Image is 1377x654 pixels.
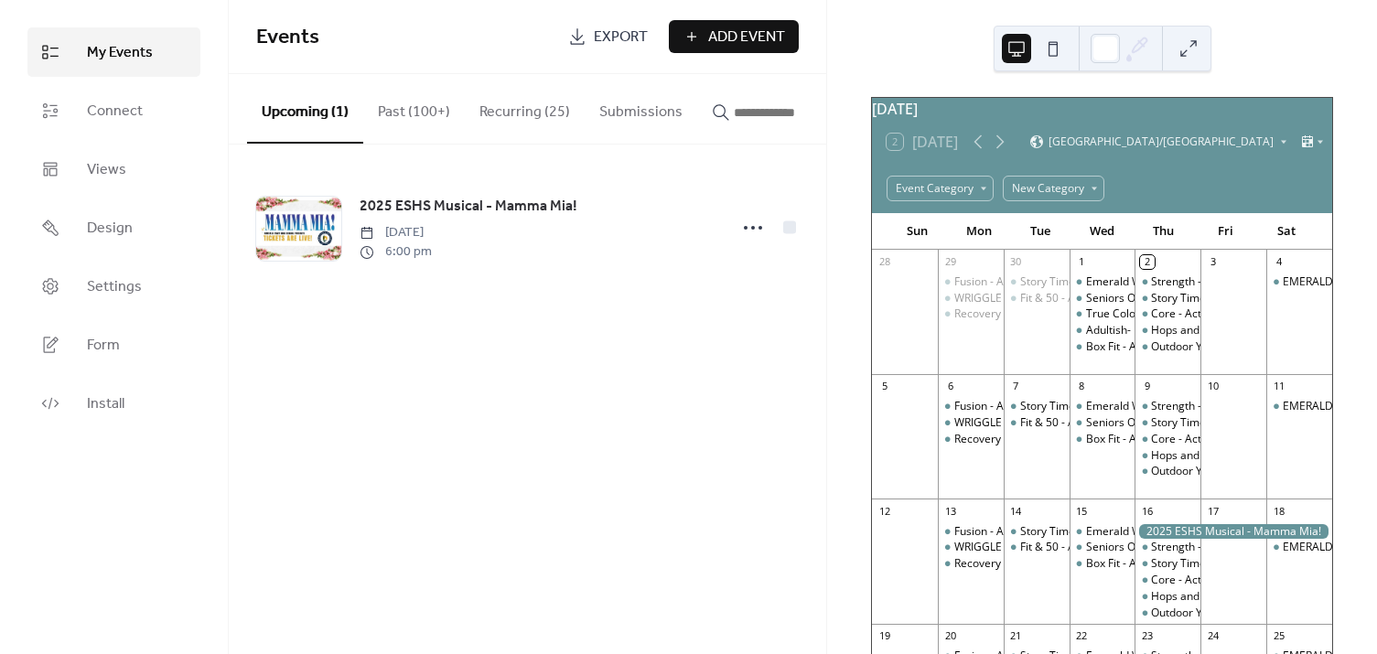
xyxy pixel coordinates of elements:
[1135,448,1200,464] div: Hops and Vines Tapas Bar Tech-no Thursday’s
[1009,629,1023,643] div: 21
[27,145,200,194] a: Views
[1135,399,1200,414] div: Strength - Activ8 Group Training Session
[1075,629,1089,643] div: 22
[1151,432,1338,447] div: Core - Activ8 Group Training Session
[1020,399,1166,414] div: Story Time - Emerald Library
[360,195,577,219] a: 2025 ESHS Musical - Mamma Mia!
[87,42,153,64] span: My Events
[954,399,1149,414] div: Fusion - Activ8 Group Training Session
[27,86,200,135] a: Connect
[1004,415,1070,431] div: Fit & 50 - Activate
[594,27,648,48] span: Export
[1256,213,1318,250] div: Sat
[938,415,1004,431] div: WRIGGLE & RHYME - EMERALD LIBRARY
[1086,323,1191,338] div: Adultish- Headspace
[1086,524,1207,540] div: Emerald Walking Group
[1020,415,1109,431] div: Fit & 50 - Activate
[938,274,1004,290] div: Fusion - Activ8 Group Training Session
[1135,432,1200,447] div: Core - Activ8 Group Training Session
[1070,291,1135,306] div: Seniors Only Session - The Social Hub
[938,306,1004,322] div: Recovery - Activ8 Group Training Session
[1135,573,1200,588] div: Core - Activ8 Group Training Session
[1206,380,1220,393] div: 10
[247,74,363,144] button: Upcoming (1)
[1070,399,1135,414] div: Emerald Walking Group
[1135,323,1200,338] div: Hops and Vines Tapas Bar Tech-no Thursday’s
[954,274,1149,290] div: Fusion - Activ8 Group Training Session
[1070,306,1135,322] div: True Colours- Headspace
[938,432,1004,447] div: Recovery - Activ8 Group Training Session
[1194,213,1255,250] div: Fri
[1071,213,1133,250] div: Wed
[954,432,1163,447] div: Recovery - Activ8 Group Training Session
[669,20,799,53] button: Add Event
[1151,339,1334,355] div: Outdoor Yoga with [PERSON_NAME]
[1133,213,1194,250] div: Thu
[1070,415,1135,431] div: Seniors Only Session - The Social Hub
[1135,589,1200,605] div: Hops and Vines Tapas Bar Tech-no Thursday’s
[1009,255,1023,269] div: 30
[1151,606,1334,621] div: Outdoor Yoga with [PERSON_NAME]
[87,276,142,298] span: Settings
[954,524,1149,540] div: Fusion - Activ8 Group Training Session
[87,159,126,181] span: Views
[943,504,957,518] div: 13
[1140,380,1154,393] div: 9
[1151,540,1357,555] div: Strength - Activ8 Group Training Session
[1206,504,1220,518] div: 17
[360,223,432,242] span: [DATE]
[1086,415,1277,431] div: Seniors Only Session - The Social Hub
[1151,274,1357,290] div: Strength - Activ8 Group Training Session
[1004,399,1070,414] div: Story Time - Emerald Library
[948,213,1009,250] div: Mon
[1004,274,1070,290] div: Story Time - Emerald Library
[256,17,319,58] span: Events
[1135,415,1200,431] div: Story Time - Emerald Library
[1151,399,1357,414] div: Strength - Activ8 Group Training Session
[1009,504,1023,518] div: 14
[1135,540,1200,555] div: Strength - Activ8 Group Training Session
[1070,339,1135,355] div: Box Fit - Activ8 Group Training Session
[1004,291,1070,306] div: Fit & 50 - Activate
[87,101,143,123] span: Connect
[938,291,1004,306] div: WRIGGLE & RHYME - EMERALD LIBRARY
[1151,556,1296,572] div: Story Time - Emerald Library
[954,540,1157,555] div: WRIGGLE & RHYME - EMERALD LIBRARY
[1070,556,1135,572] div: Box Fit - Activ8 Group Training Session
[1070,323,1135,338] div: Adultish- Headspace
[877,255,891,269] div: 28
[872,98,1332,120] div: [DATE]
[27,27,200,77] a: My Events
[1206,629,1220,643] div: 24
[1266,274,1332,290] div: EMERALD PARKRUN
[1151,464,1334,479] div: Outdoor Yoga with [PERSON_NAME]
[1009,380,1023,393] div: 7
[1272,255,1286,269] div: 4
[1266,399,1332,414] div: EMERALD PARKRUN
[360,242,432,262] span: 6:00 pm
[1135,556,1200,572] div: Story Time - Emerald Library
[1075,504,1089,518] div: 15
[938,556,1004,572] div: Recovery - Activ8 Group Training Session
[1004,524,1070,540] div: Story Time - Emerald Library
[708,27,785,48] span: Add Event
[87,335,120,357] span: Form
[954,306,1163,322] div: Recovery - Activ8 Group Training Session
[1135,524,1332,540] div: 2025 ESHS Musical - Mamma Mia!
[938,540,1004,555] div: WRIGGLE & RHYME - EMERALD LIBRARY
[27,320,200,370] a: Form
[1135,606,1200,621] div: Outdoor Yoga with Kelly - Emerald
[465,74,585,142] button: Recurring (25)
[1070,540,1135,555] div: Seniors Only Session - The Social Hub
[1020,291,1109,306] div: Fit & 50 - Activate
[943,255,957,269] div: 29
[363,74,465,142] button: Past (100+)
[27,203,200,252] a: Design
[1135,274,1200,290] div: Strength - Activ8 Group Training Session
[943,380,957,393] div: 6
[1266,540,1332,555] div: EMERALD PARKRUN
[27,379,200,428] a: Install
[87,393,124,415] span: Install
[1070,274,1135,290] div: Emerald Walking Group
